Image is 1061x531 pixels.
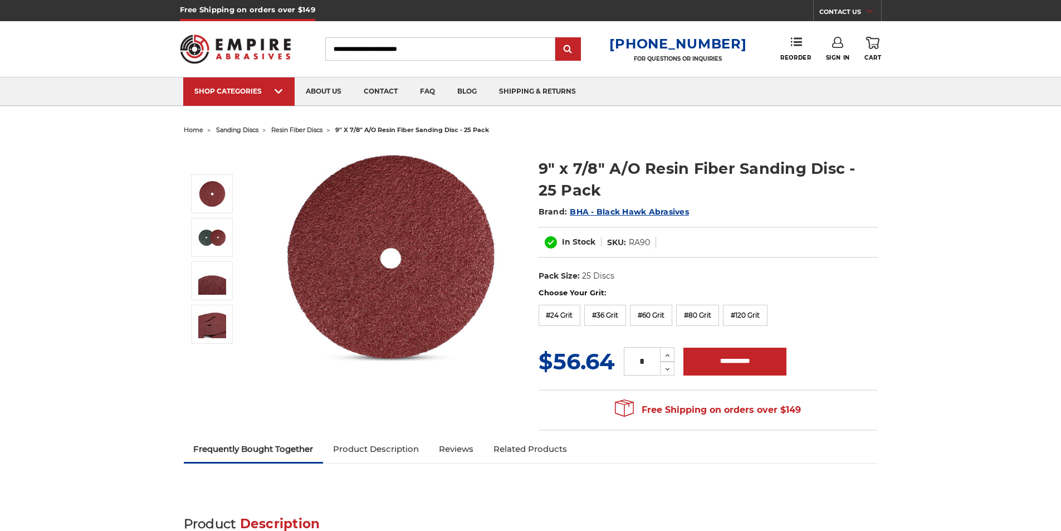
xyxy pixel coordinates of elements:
[198,223,226,251] img: 9" x 7/8" A/O Resin Fiber Sanding Disc - 25 Pack
[353,77,409,106] a: contact
[198,180,226,208] img: 9" x 7/8" Aluminum Oxide Resin Fiber Disc
[539,158,878,201] h1: 9" x 7/8" A/O Resin Fiber Sanding Disc - 25 Pack
[629,237,650,249] dd: RA90
[271,126,322,134] a: resin fiber discs
[446,77,488,106] a: blog
[483,437,577,461] a: Related Products
[615,399,801,421] span: Free Shipping on orders over $149
[582,270,614,282] dd: 25 Discs
[539,288,878,299] label: Choose Your Grit:
[819,6,881,21] a: CONTACT US
[539,348,615,375] span: $56.64
[780,54,811,61] span: Reorder
[864,37,881,61] a: Cart
[180,27,291,71] img: Empire Abrasives
[609,36,746,52] a: [PHONE_NUMBER]
[184,437,324,461] a: Frequently Bought Together
[198,310,226,338] img: 9" x 7/8" A/O Resin Fiber Sanding Disc - 25 Pack
[335,126,489,134] span: 9" x 7/8" a/o resin fiber sanding disc - 25 pack
[539,270,580,282] dt: Pack Size:
[488,77,587,106] a: shipping & returns
[557,38,579,61] input: Submit
[864,54,881,61] span: Cart
[570,207,689,217] a: BHA - Black Hawk Abrasives
[198,267,226,295] img: 9" x 7/8" A/O Resin Fiber Sanding Disc - 25 Pack
[607,237,626,249] dt: SKU:
[609,55,746,62] p: FOR QUESTIONS OR INQUIRIES
[323,437,429,461] a: Product Description
[295,77,353,106] a: about us
[279,146,502,369] img: 9" x 7/8" Aluminum Oxide Resin Fiber Disc
[429,437,483,461] a: Reviews
[539,207,568,217] span: Brand:
[780,37,811,61] a: Reorder
[562,237,595,247] span: In Stock
[216,126,258,134] a: sanding discs
[826,54,850,61] span: Sign In
[194,87,283,95] div: SHOP CATEGORIES
[184,126,203,134] a: home
[409,77,446,106] a: faq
